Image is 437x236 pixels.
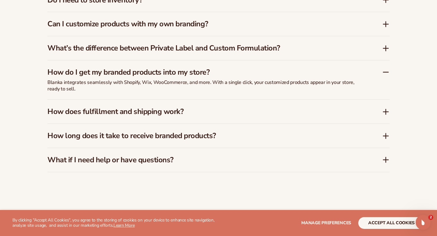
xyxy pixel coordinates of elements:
button: Manage preferences [301,217,351,229]
span: 2 [428,215,433,220]
iframe: Intercom live chat [416,215,430,230]
span: Manage preferences [301,220,351,226]
p: By clicking "Accept All Cookies", you agree to the storing of cookies on your device to enhance s... [12,218,224,228]
p: Blanka integrates seamlessly with Shopify, Wix, WooCommerce, and more. With a single click, your ... [47,79,357,92]
h3: What’s the difference between Private Label and Custom Formulation? [47,44,364,53]
h3: How long does it take to receive branded products? [47,131,364,140]
h3: Can I customize products with my own branding? [47,20,364,28]
button: accept all cookies [358,217,425,229]
h3: How do I get my branded products into my store? [47,68,364,77]
a: Learn More [113,222,135,228]
h3: How does fulfillment and shipping work? [47,107,364,116]
h3: What if I need help or have questions? [47,155,364,164]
